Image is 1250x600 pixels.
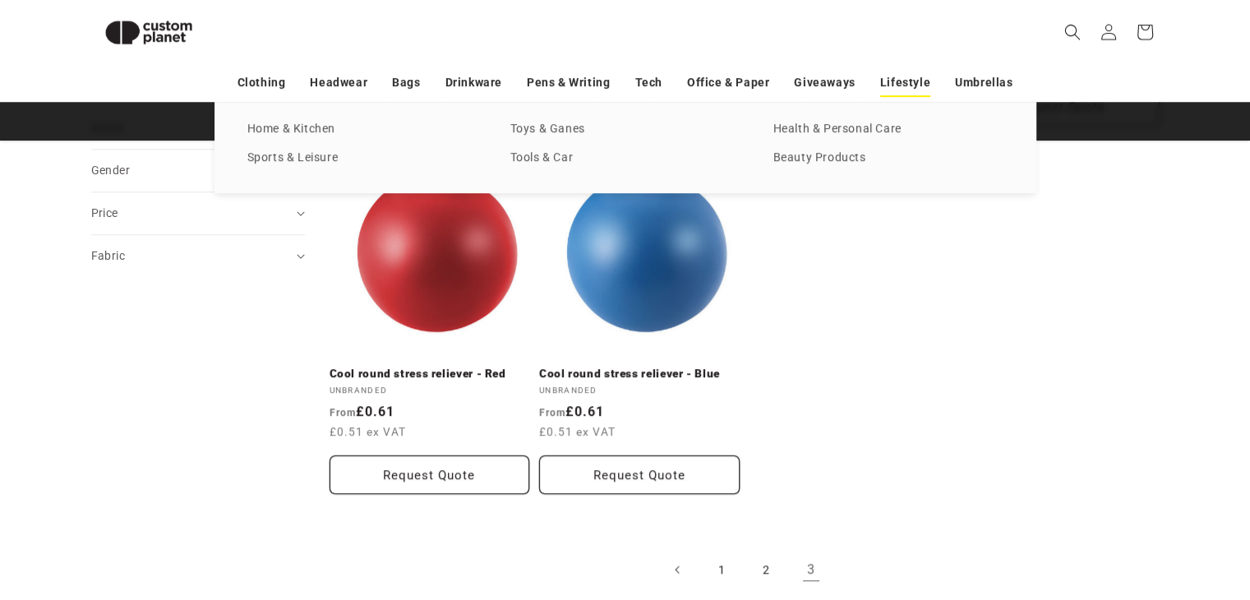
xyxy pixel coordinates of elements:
a: Cool round stress reliever - Red [330,367,530,381]
a: Page 1 [704,552,740,588]
a: Bags [392,68,420,97]
a: Cool round stress reliever - Blue [539,367,740,381]
a: Lifestyle [880,68,930,97]
a: Drinkware [445,68,502,97]
a: Headwear [310,68,367,97]
a: Beauty Products [773,147,1003,169]
summary: Price [91,192,305,234]
a: Toys & Ganes [510,118,740,141]
span: Price [91,206,118,219]
a: Tech [634,68,662,97]
a: Health & Personal Care [773,118,1003,141]
a: Giveaways [794,68,855,97]
a: Sports & Leisure [247,147,477,169]
a: Office & Paper [687,68,769,97]
a: Home & Kitchen [247,118,477,141]
a: Previous page [660,552,696,588]
img: Custom Planet [91,7,206,58]
summary: Search [1054,14,1091,50]
a: Pens & Writing [527,68,610,97]
a: Tools & Car [510,147,740,169]
nav: Pagination [330,552,1160,588]
button: Request Quote [330,455,530,494]
button: Request Quote [539,455,740,494]
summary: Fabric (0 selected) [91,235,305,277]
a: Clothing [238,68,286,97]
a: Page 3 [793,552,829,588]
a: Page 2 [749,552,785,588]
span: Fabric [91,249,125,262]
iframe: Chat Widget [976,422,1250,600]
a: Umbrellas [955,68,1012,97]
